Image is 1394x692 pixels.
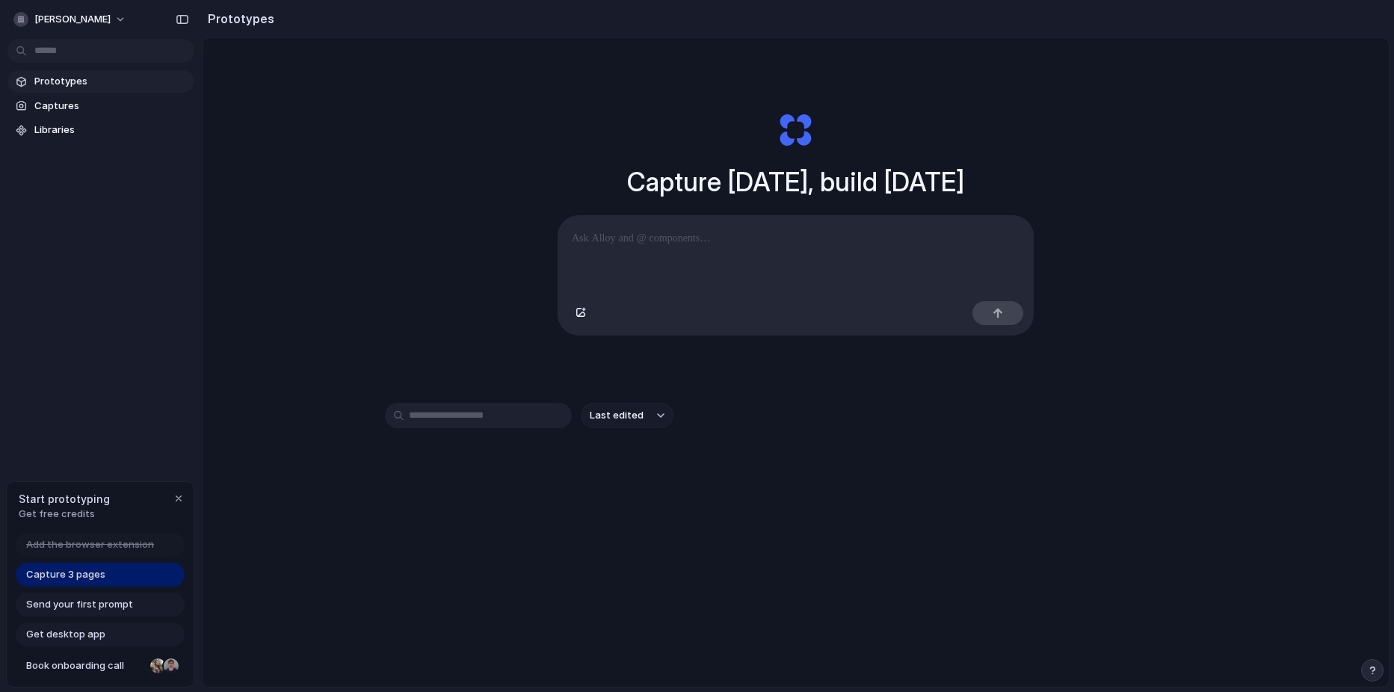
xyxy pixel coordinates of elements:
h1: Capture [DATE], build [DATE] [627,162,964,202]
span: Book onboarding call [26,658,144,673]
a: Captures [7,95,194,117]
span: Last edited [590,408,644,423]
h2: Prototypes [202,10,274,28]
span: Libraries [34,123,188,138]
span: Get desktop app [26,627,105,642]
a: Book onboarding call [16,654,185,678]
span: Capture 3 pages [26,567,105,582]
span: Prototypes [34,74,188,89]
span: Captures [34,99,188,114]
span: Send your first prompt [26,597,133,612]
div: Christian Iacullo [162,657,180,675]
a: Libraries [7,119,194,141]
a: Get desktop app [16,623,185,646]
span: [PERSON_NAME] [34,12,111,27]
button: [PERSON_NAME] [7,7,134,31]
a: Prototypes [7,70,194,93]
span: Get free credits [19,507,110,522]
button: Last edited [581,403,673,428]
div: Nicole Kubica [149,657,167,675]
span: Start prototyping [19,491,110,507]
span: Add the browser extension [26,537,154,552]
